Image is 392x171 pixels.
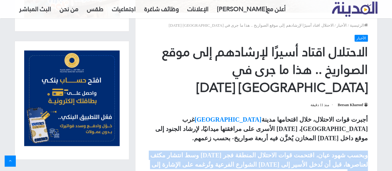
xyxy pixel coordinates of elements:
a: Beesan Kharoof [337,103,368,107]
a: الرئيسية [350,23,368,28]
h1: الاحتلال اقتاد أسيرًا لإرشادهم إلى موقع الصواريخ .. هذا ما جرى في [GEOGRAPHIC_DATA] [DATE] [145,43,368,97]
em: / [334,23,336,28]
strong: أجبرت قوات الاحتلال، خلال اقتحامها مدينة غرب [GEOGRAPHIC_DATA]، [DATE] الأسرى على مرافقتها ميداني... [155,116,368,142]
a: الأخبار [337,23,347,28]
a: [GEOGRAPHIC_DATA] [195,116,262,123]
a: الأخبار [355,35,368,42]
img: تلفزيون المدينة [332,2,377,17]
span: الاحتلال اقتاد أسيرًا لإرشادهم إلى موقع الصواريخ .. هذا ما جرى في [GEOGRAPHIC_DATA] [DATE] [169,23,333,28]
em: / [348,23,349,28]
span: منذ 11 دقيقة [311,101,334,109]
